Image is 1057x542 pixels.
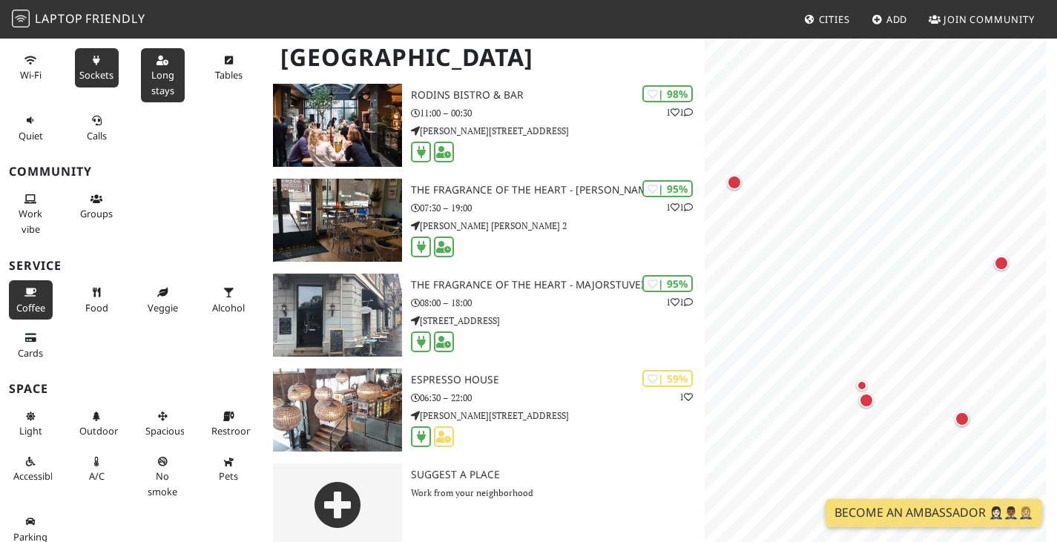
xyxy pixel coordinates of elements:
[79,424,118,437] span: Outdoor area
[866,6,914,33] a: Add
[264,369,705,452] a: Espresso House | 59% 1 Espresso House 06:30 – 22:00 [PERSON_NAME][STREET_ADDRESS]
[148,301,178,314] span: Veggie
[207,404,251,443] button: Restroom
[886,13,908,26] span: Add
[19,207,42,235] span: People working
[679,390,693,404] p: 1
[9,404,53,443] button: Light
[215,68,243,82] span: Work-friendly tables
[9,259,255,273] h3: Service
[9,325,53,365] button: Cards
[9,280,53,320] button: Coffee
[87,129,107,142] span: Video/audio calls
[141,280,185,320] button: Veggie
[35,10,83,27] span: Laptop
[75,449,119,489] button: A/C
[411,279,705,291] h3: The Fragrance of the Heart - Majorstuveien
[994,256,1024,285] div: Map marker
[19,129,43,142] span: Quiet
[923,6,1041,33] a: Join Community
[89,469,105,483] span: Air conditioned
[9,187,53,241] button: Work vibe
[79,68,113,82] span: Power sockets
[145,424,185,437] span: Spacious
[411,219,705,233] p: [PERSON_NAME] [PERSON_NAME] 2
[273,179,402,262] img: The Fragrance of the Heart - Fridtjof
[273,84,402,167] img: Rodins Bistro & Bar
[857,380,886,410] div: Map marker
[9,382,255,396] h3: Space
[20,68,42,82] span: Stable Wi-Fi
[273,274,402,357] img: The Fragrance of the Heart - Majorstuveien
[264,274,705,357] a: The Fragrance of the Heart - Majorstuveien | 95% 11 The Fragrance of the Heart - Majorstuveien 08...
[859,393,889,423] div: Map marker
[411,314,705,328] p: [STREET_ADDRESS]
[85,301,108,314] span: Food
[411,374,705,386] h3: Espresso House
[75,108,119,148] button: Calls
[642,370,693,387] div: | 59%
[269,37,702,78] h1: [GEOGRAPHIC_DATA]
[666,295,693,309] p: 1 1
[666,200,693,214] p: 1 1
[207,280,251,320] button: Alcohol
[411,391,705,405] p: 06:30 – 22:00
[642,180,693,197] div: | 95%
[411,184,705,196] h3: The Fragrance of the Heart - [PERSON_NAME]
[9,26,255,40] h3: Productivity
[411,469,705,481] h3: Suggest a Place
[273,369,402,452] img: Espresso House
[944,13,1035,26] span: Join Community
[207,449,251,489] button: Pets
[75,48,119,87] button: Sockets
[75,404,119,443] button: Outdoor
[12,7,145,33] a: LaptopFriendly LaptopFriendly
[211,424,255,437] span: Restroom
[148,469,177,498] span: Smoke free
[12,10,30,27] img: LaptopFriendly
[666,105,693,119] p: 1 1
[642,275,693,292] div: | 95%
[9,165,255,179] h3: Community
[141,449,185,503] button: No smoke
[85,10,145,27] span: Friendly
[219,469,238,483] span: Pet friendly
[9,48,53,87] button: Wi-Fi
[18,346,43,360] span: Credit cards
[411,124,705,138] p: [PERSON_NAME][STREET_ADDRESS]
[727,175,757,205] div: Map marker
[819,13,850,26] span: Cities
[80,207,113,220] span: Group tables
[16,301,45,314] span: Coffee
[141,404,185,443] button: Spacious
[411,201,705,215] p: 07:30 – 19:00
[264,84,705,167] a: Rodins Bistro & Bar | 98% 11 Rodins Bistro & Bar 11:00 – 00:30 [PERSON_NAME][STREET_ADDRESS]
[264,179,705,262] a: The Fragrance of the Heart - Fridtjof | 95% 11 The Fragrance of the Heart - [PERSON_NAME] 07:30 –...
[207,48,251,87] button: Tables
[19,424,42,437] span: Natural light
[9,108,53,148] button: Quiet
[212,301,245,314] span: Alcohol
[411,296,705,310] p: 08:00 – 18:00
[411,106,705,120] p: 11:00 – 00:30
[955,412,984,441] div: Map marker
[13,469,58,483] span: Accessible
[151,68,174,96] span: Long stays
[75,280,119,320] button: Food
[9,449,53,489] button: Accessible
[411,409,705,423] p: [PERSON_NAME][STREET_ADDRESS]
[798,6,856,33] a: Cities
[141,48,185,102] button: Long stays
[75,187,119,226] button: Groups
[411,486,705,500] p: Work from your neighborhood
